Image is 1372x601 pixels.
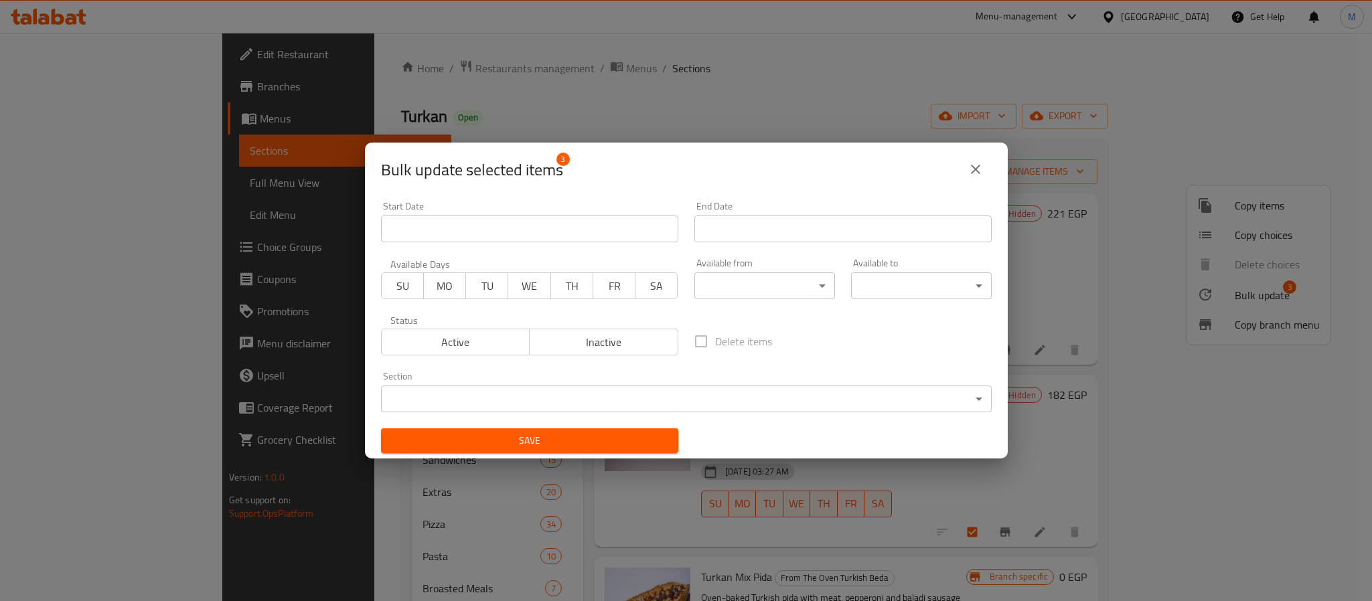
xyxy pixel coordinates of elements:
span: FR [599,276,630,296]
span: WE [514,276,545,296]
button: MO [423,272,466,299]
span: Inactive [535,333,673,352]
button: Inactive [529,329,678,355]
div: ​ [381,385,992,412]
button: SA [635,272,678,299]
button: FR [593,272,635,299]
button: TH [550,272,593,299]
span: TH [556,276,588,296]
div: ​ [694,272,835,299]
button: Save [381,428,678,453]
span: SA [641,276,672,296]
button: SU [381,272,424,299]
span: 3 [556,153,570,166]
button: close [960,153,992,185]
span: Selected items count [381,159,563,181]
button: WE [508,272,550,299]
button: Active [381,329,530,355]
span: Active [387,333,525,352]
span: Delete items [715,333,772,349]
span: SU [387,276,418,296]
div: ​ [851,272,992,299]
span: MO [429,276,461,296]
button: TU [465,272,508,299]
span: TU [471,276,503,296]
span: Save [392,432,668,449]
